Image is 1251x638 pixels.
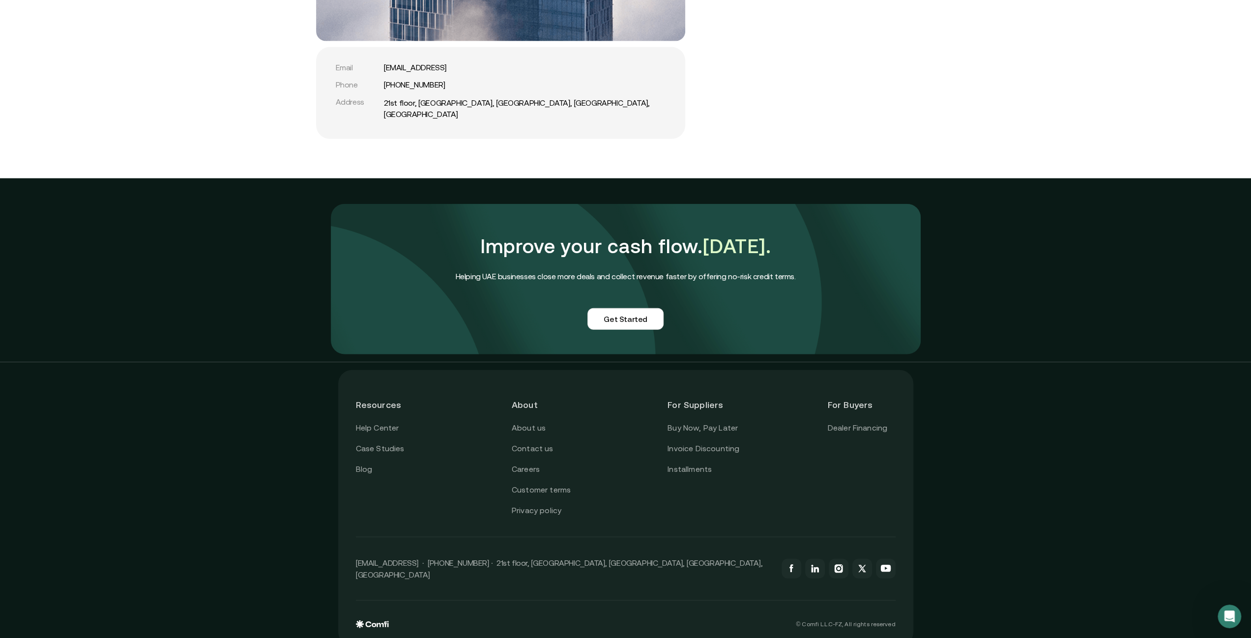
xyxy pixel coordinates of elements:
[668,442,739,455] a: Invoice Discounting
[384,97,666,119] a: 21st floor, [GEOGRAPHIC_DATA], [GEOGRAPHIC_DATA], [GEOGRAPHIC_DATA], [GEOGRAPHIC_DATA]
[336,80,380,89] div: Phone
[455,270,795,283] h4: Helping UAE businesses close more deals and collect revenue faster by offering no-risk credit terms.
[512,463,540,476] a: Careers
[336,97,380,107] div: Address
[356,442,405,455] a: Case Studies
[512,388,580,422] header: About
[827,388,895,422] header: For Buyers
[356,422,399,435] a: Help Center
[512,484,571,496] a: Customer terms
[384,80,445,89] a: [PHONE_NUMBER]
[827,422,887,435] a: Dealer Financing
[356,557,772,580] p: [EMAIL_ADDRESS] · [PHONE_NUMBER] · 21st floor, [GEOGRAPHIC_DATA], [GEOGRAPHIC_DATA], [GEOGRAPHIC_...
[455,229,795,264] h1: Improve your cash flow.
[512,504,561,517] a: Privacy policy
[356,388,424,422] header: Resources
[587,308,664,330] a: Get Started
[512,442,553,455] a: Contact us
[336,63,380,72] div: Email
[1218,605,1241,628] iframe: Intercom live chat
[512,422,546,435] a: About us
[384,63,447,72] a: [EMAIL_ADDRESS]
[668,422,738,435] a: Buy Now, Pay Later
[668,463,712,476] a: Installments
[356,463,373,476] a: Blog
[668,388,739,422] header: For Suppliers
[331,204,921,354] img: comfi
[356,620,389,628] img: comfi logo
[796,621,895,628] p: © Comfi L.L.C-FZ, All rights reserved
[702,235,771,257] span: [DATE].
